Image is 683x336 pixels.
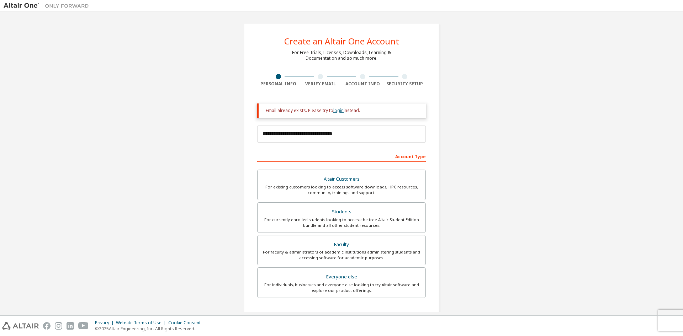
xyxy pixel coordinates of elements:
[257,309,426,320] div: Your Profile
[43,322,51,330] img: facebook.svg
[262,272,421,282] div: Everyone else
[67,322,74,330] img: linkedin.svg
[300,81,342,87] div: Verify Email
[116,320,168,326] div: Website Terms of Use
[384,81,426,87] div: Security Setup
[341,81,384,87] div: Account Info
[168,320,205,326] div: Cookie Consent
[257,150,426,162] div: Account Type
[262,207,421,217] div: Students
[333,107,344,113] a: login
[78,322,89,330] img: youtube.svg
[262,249,421,261] div: For faculty & administrators of academic institutions administering students and accessing softwa...
[95,326,205,332] p: © 2025 Altair Engineering, Inc. All Rights Reserved.
[262,184,421,196] div: For existing customers looking to access software downloads, HPC resources, community, trainings ...
[262,282,421,293] div: For individuals, businesses and everyone else looking to try Altair software and explore our prod...
[262,217,421,228] div: For currently enrolled students looking to access the free Altair Student Edition bundle and all ...
[95,320,116,326] div: Privacy
[262,174,421,184] div: Altair Customers
[266,108,420,113] div: Email already exists. Please try to instead.
[4,2,92,9] img: Altair One
[55,322,62,330] img: instagram.svg
[292,50,391,61] div: For Free Trials, Licenses, Downloads, Learning & Documentation and so much more.
[262,240,421,250] div: Faculty
[2,322,39,330] img: altair_logo.svg
[257,81,300,87] div: Personal Info
[284,37,399,46] div: Create an Altair One Account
